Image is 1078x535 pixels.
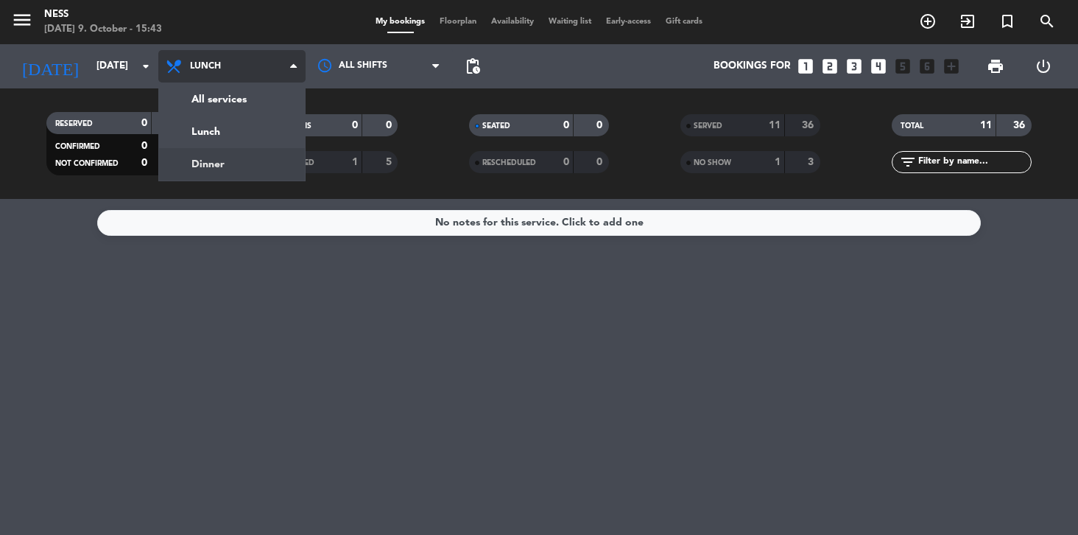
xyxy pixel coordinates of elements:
strong: 0 [596,157,605,167]
span: Waiting list [541,18,599,26]
i: exit_to_app [959,13,976,30]
span: RESCHEDULED [482,159,536,167]
span: Gift cards [658,18,710,26]
span: Availability [484,18,541,26]
i: [DATE] [11,50,89,83]
strong: 1 [352,157,358,167]
strong: 0 [352,120,358,130]
span: Floorplan [432,18,484,26]
input: Filter by name... [917,154,1031,170]
span: CONFIRMED [55,143,100,150]
i: search [1038,13,1056,30]
i: looks_6 [917,57,937,76]
i: arrow_drop_down [137,57,155,75]
span: Lunch [190,61,221,71]
span: SERVED [694,122,722,130]
i: looks_one [796,57,815,76]
strong: 0 [386,120,395,130]
div: LOG OUT [1019,44,1067,88]
span: pending_actions [464,57,482,75]
strong: 11 [769,120,781,130]
strong: 5 [386,157,395,167]
span: NO SHOW [694,159,731,167]
span: print [987,57,1004,75]
strong: 3 [808,157,817,167]
i: filter_list [899,153,917,171]
span: RESERVED [55,120,93,127]
strong: 36 [1013,120,1028,130]
i: add_circle_outline [919,13,937,30]
i: turned_in_not [998,13,1016,30]
span: Early-access [599,18,658,26]
button: menu [11,9,33,36]
i: looks_two [820,57,839,76]
strong: 0 [563,120,569,130]
strong: 11 [980,120,992,130]
span: NOT CONFIRMED [55,160,119,167]
div: Ness [44,7,162,22]
strong: 0 [141,141,147,151]
span: TOTAL [901,122,923,130]
strong: 0 [141,158,147,168]
span: My bookings [368,18,432,26]
a: All services [159,83,305,116]
div: [DATE] 9. October - 15:43 [44,22,162,37]
strong: 0 [596,120,605,130]
a: Dinner [159,148,305,181]
strong: 0 [141,118,147,128]
i: power_settings_new [1035,57,1052,75]
i: menu [11,9,33,31]
span: SEATED [482,122,510,130]
a: Lunch [159,116,305,148]
strong: 36 [802,120,817,130]
span: Bookings for [714,60,791,72]
i: add_box [942,57,961,76]
div: No notes for this service. Click to add one [435,214,644,231]
i: looks_5 [893,57,912,76]
strong: 1 [775,157,781,167]
strong: 0 [563,157,569,167]
i: looks_3 [845,57,864,76]
i: looks_4 [869,57,888,76]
